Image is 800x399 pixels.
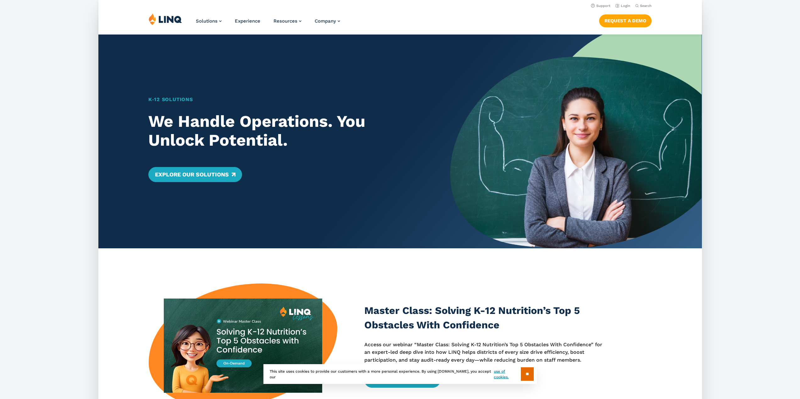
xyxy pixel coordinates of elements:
[235,18,260,24] a: Experience
[640,4,651,8] span: Search
[364,341,608,364] p: Access our webinar “Master Class: Solving K-12 Nutrition’s Top 5 Obstacles With Confidence” for a...
[315,18,336,24] span: Company
[635,3,651,8] button: Open Search Bar
[148,167,242,182] a: Explore Our Solutions
[149,13,182,25] img: LINQ | K‑12 Software
[599,14,651,27] a: Request a Demo
[148,112,426,150] h2: We Handle Operations. You Unlock Potential.
[263,364,537,384] div: This site uses cookies to provide our customers with a more personal experience. By using [DOMAIN...
[494,369,521,380] a: use of cookies.
[599,13,651,27] nav: Button Navigation
[196,13,340,34] nav: Primary Navigation
[591,4,610,8] a: Support
[315,18,340,24] a: Company
[98,2,702,9] nav: Utility Navigation
[364,304,608,332] h3: Master Class: Solving K-12 Nutrition’s Top 5 Obstacles With Confidence
[148,96,426,103] h1: K‑12 Solutions
[450,35,702,248] img: Home Banner
[273,18,297,24] span: Resources
[196,18,222,24] a: Solutions
[196,18,218,24] span: Solutions
[273,18,301,24] a: Resources
[615,4,630,8] a: Login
